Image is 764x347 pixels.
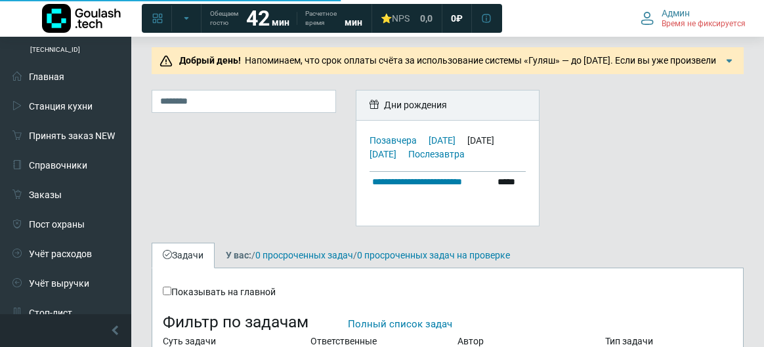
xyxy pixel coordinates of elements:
span: ₽ [456,12,463,24]
div: / / [216,249,520,262]
div: Дни рождения [356,91,540,121]
h3: Фильтр по задачам [163,312,732,331]
span: Время не фиксируется [662,19,746,30]
span: Обещаем гостю [210,9,238,28]
span: NPS [392,13,410,24]
a: [DATE] [370,149,396,159]
a: Задачи [152,243,215,268]
b: Добрый день! [179,55,241,66]
img: Подробнее [723,54,736,68]
strong: 42 [246,6,270,31]
button: Админ Время не фиксируется [633,5,753,32]
span: мин [345,17,362,28]
a: Позавчера [370,135,417,146]
a: Полный список задач [348,318,452,330]
a: 0 просроченных задач на проверке [357,250,510,260]
span: Расчетное время [305,9,337,28]
span: 0,0 [420,12,433,24]
a: ⭐NPS 0,0 [373,7,440,30]
b: У вас: [226,250,251,260]
div: [DATE] [467,135,504,146]
div: Показывать на главной [163,285,732,299]
span: Админ [662,7,690,19]
a: [DATE] [429,135,456,146]
a: Послезавтра [408,149,465,159]
img: Логотип компании Goulash.tech [42,4,121,33]
span: 0 [451,12,456,24]
a: 0 ₽ [443,7,471,30]
div: ⭐ [381,12,410,24]
span: мин [272,17,289,28]
a: 0 просроченных задач [255,250,353,260]
a: Обещаем гостю 42 мин Расчетное время мин [202,7,370,30]
span: Напоминаем, что срок оплаты счёта за использование системы «Гуляш» — до [DATE]. Если вы уже произ... [175,55,716,93]
img: Предупреждение [159,54,173,68]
